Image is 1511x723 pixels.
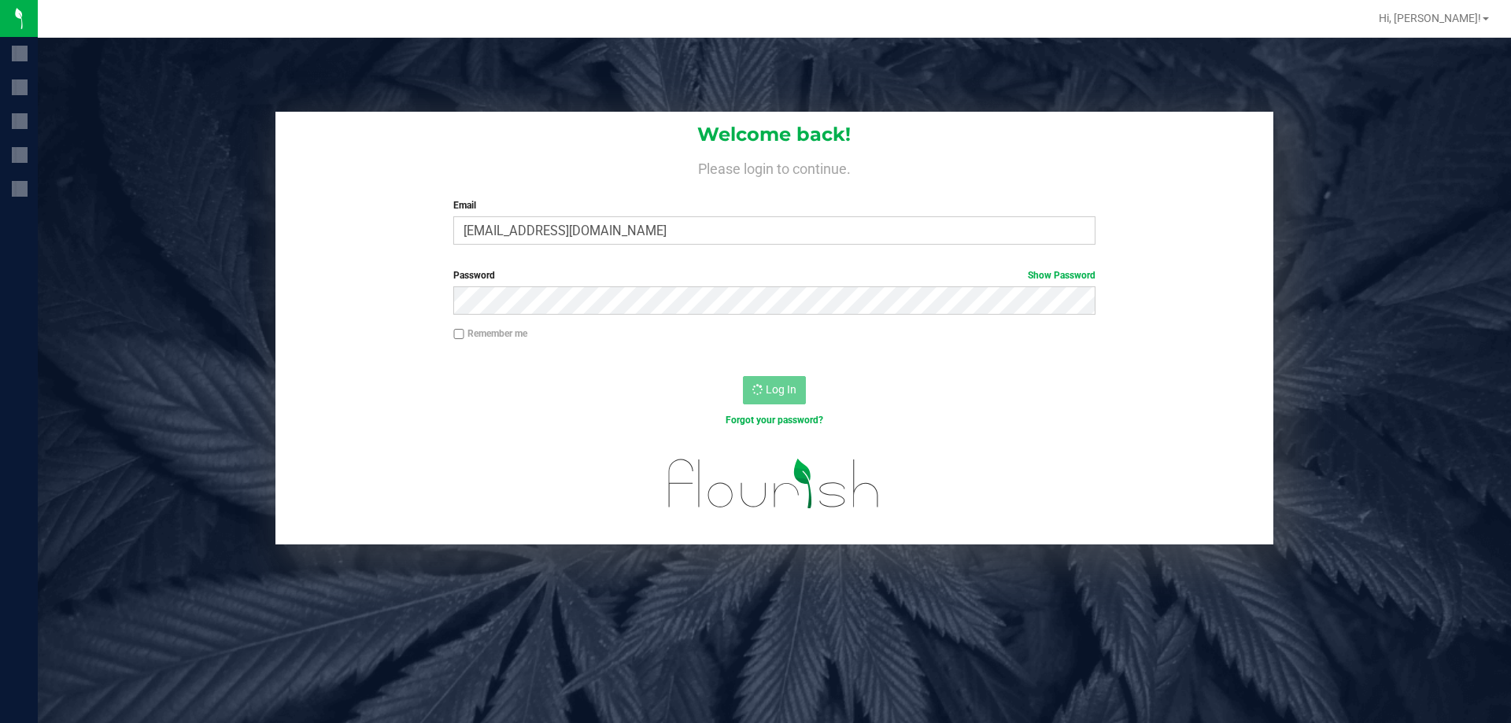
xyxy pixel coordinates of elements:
[275,124,1273,145] h1: Welcome back!
[275,157,1273,176] h4: Please login to continue.
[1028,270,1095,281] a: Show Password
[1379,12,1481,24] span: Hi, [PERSON_NAME]!
[453,329,464,340] input: Remember me
[453,270,495,281] span: Password
[743,376,806,404] button: Log In
[453,326,527,341] label: Remember me
[453,198,1095,212] label: Email
[649,444,899,524] img: flourish_logo.svg
[726,415,823,426] a: Forgot your password?
[766,383,796,396] span: Log In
